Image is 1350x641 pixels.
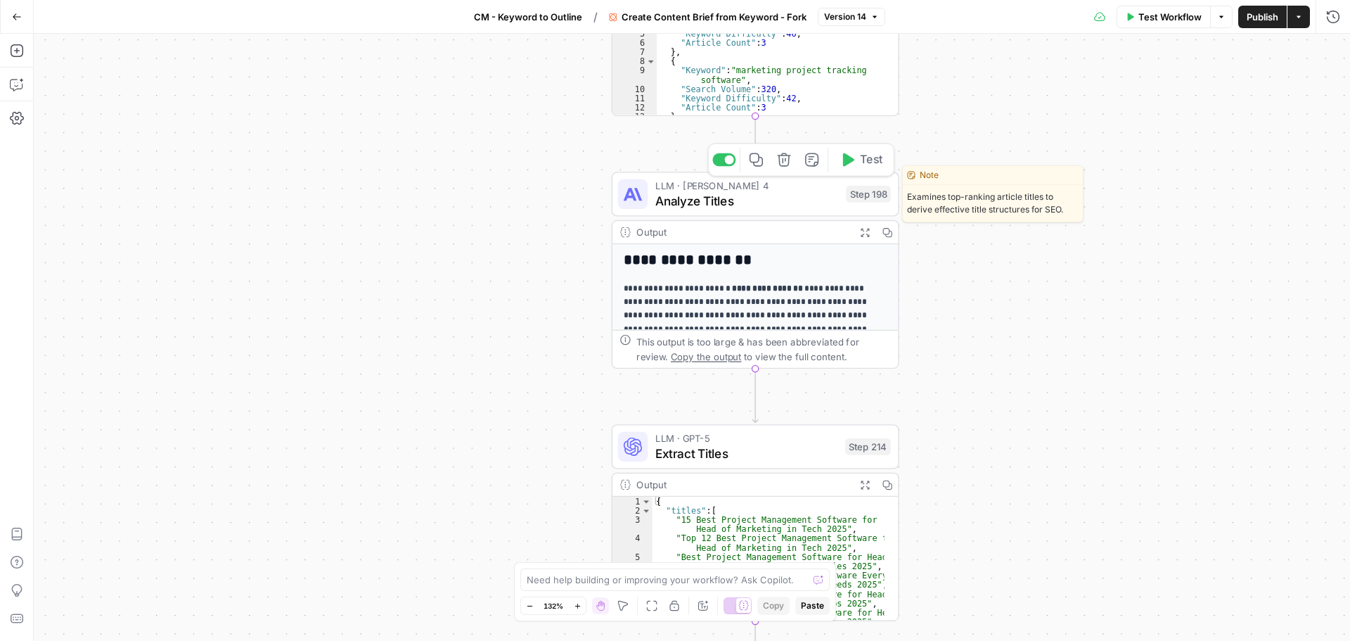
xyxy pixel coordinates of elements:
[1138,10,1202,24] span: Test Workflow
[612,84,657,94] div: 10
[544,600,563,611] span: 132%
[474,10,582,24] span: CM - Keyword to Outline
[641,506,652,515] span: Toggle code folding, rows 2 through 13
[622,10,806,24] span: Create Content Brief from Keyword - Fork
[612,534,652,552] div: 4
[612,113,657,122] div: 13
[593,8,598,25] span: /
[1117,6,1210,28] button: Test Workflow
[1247,10,1278,24] span: Publish
[645,57,656,66] span: Toggle code folding, rows 8 through 13
[612,497,652,506] div: 1
[795,597,830,615] button: Paste
[655,444,838,462] span: Extract Titles
[612,552,652,571] div: 5
[465,6,591,28] button: CM - Keyword to Outline
[818,8,885,26] button: Version 14
[860,151,882,168] span: Test
[757,597,790,615] button: Copy
[636,334,891,364] div: This output is too large & has been abbreviated for review. to view the full content.
[801,599,824,612] span: Paste
[641,497,652,506] span: Toggle code folding, rows 1 through 14
[612,29,657,38] div: 5
[612,38,657,47] div: 6
[636,224,848,239] div: Output
[832,148,890,172] button: Test
[612,424,899,621] div: LLM · GPT-5Extract TitlesStep 214Output{ "titles":[ "15 Best Project Management Software for Head...
[612,103,657,113] div: 12
[655,178,839,193] span: LLM · [PERSON_NAME] 4
[612,515,652,533] div: 3
[612,506,652,515] div: 2
[1238,6,1287,28] button: Publish
[903,166,1083,185] div: Note
[655,191,839,210] span: Analyze Titles
[612,47,657,56] div: 7
[824,11,866,23] span: Version 14
[600,6,815,28] button: Create Content Brief from Keyword - Fork
[671,351,741,362] span: Copy the output
[612,66,657,84] div: 9
[655,431,838,445] span: LLM · GPT-5
[903,185,1083,222] span: Examines top-ranking article titles to derive effective title structures for SEO.
[752,369,758,423] g: Edge from step_198 to step_214
[763,599,784,612] span: Copy
[612,94,657,103] div: 11
[612,57,657,66] div: 8
[846,186,890,203] div: Step 198
[636,477,848,492] div: Output
[845,438,891,455] div: Step 214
